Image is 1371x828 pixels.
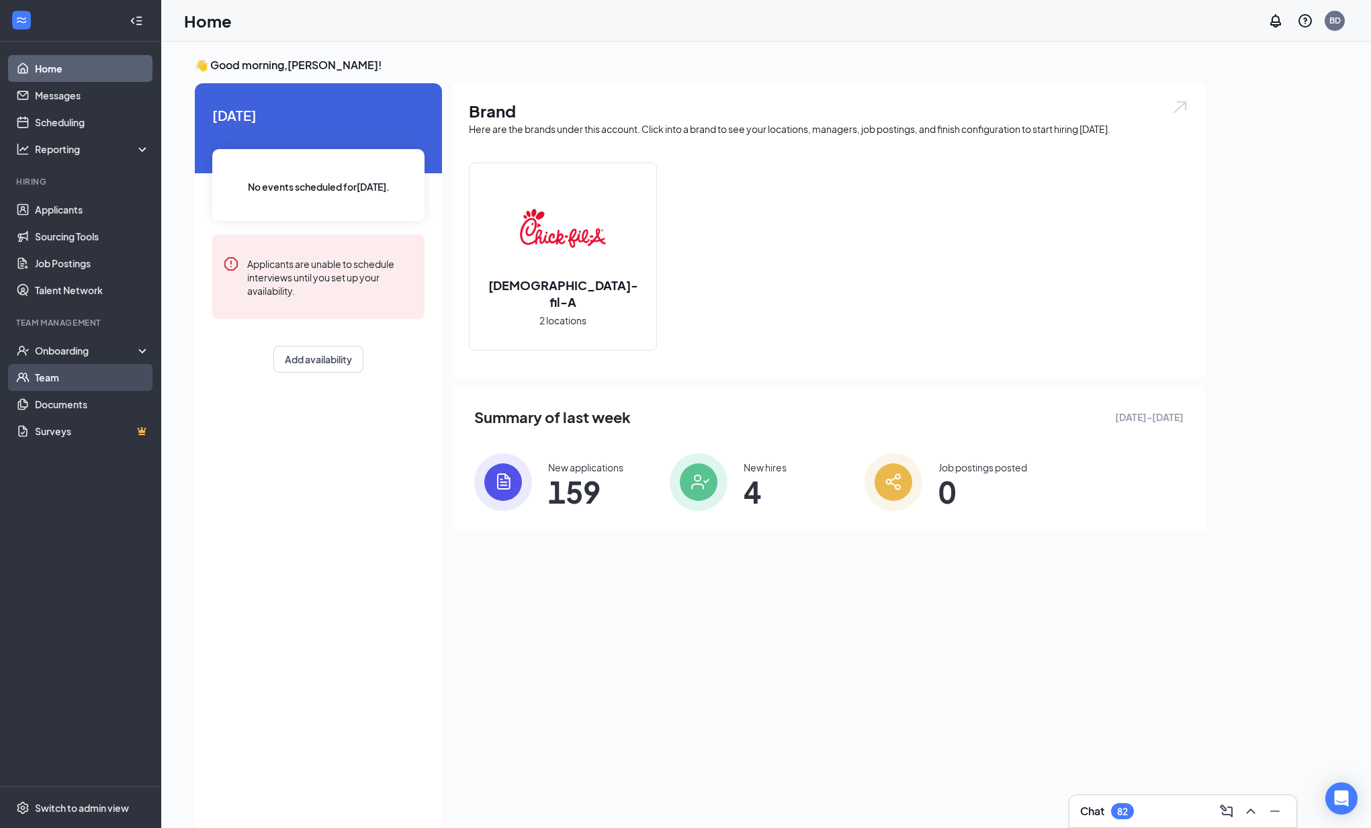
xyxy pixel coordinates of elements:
h1: Brand [469,99,1189,122]
div: Team Management [16,317,147,328]
div: Hiring [16,176,147,187]
button: ChevronUp [1240,800,1262,822]
button: ComposeMessage [1216,800,1237,822]
div: Switch to admin view [35,801,129,815]
svg: UserCheck [16,344,30,357]
div: Onboarding [35,344,138,357]
a: Home [35,55,150,82]
div: 82 [1117,806,1128,817]
span: 4 [744,479,787,504]
div: New applications [548,461,623,474]
a: Team [35,364,150,391]
div: Applicants are unable to schedule interviews until you set up your availability. [247,256,414,297]
div: New hires [744,461,787,474]
div: Reporting [35,142,150,156]
a: Scheduling [35,109,150,136]
svg: Settings [16,801,30,815]
svg: QuestionInfo [1297,13,1313,29]
h2: [DEMOGRAPHIC_DATA]-fil-A [470,277,656,310]
svg: Notifications [1268,13,1284,29]
svg: ChevronUp [1243,803,1259,819]
img: open.6027fd2a22e1237b5b06.svg [1171,99,1189,115]
div: BD [1329,15,1341,26]
svg: Error [223,256,239,272]
div: Here are the brands under this account. Click into a brand to see your locations, managers, job p... [469,122,1189,136]
img: icon [474,453,532,511]
svg: Analysis [16,142,30,156]
button: Minimize [1264,800,1286,822]
a: SurveysCrown [35,418,150,445]
a: Messages [35,82,150,109]
h3: 👋 Good morning, [PERSON_NAME] ! [195,58,1205,73]
span: 2 locations [539,313,586,328]
span: 0 [938,479,1027,504]
img: icon [865,453,922,511]
div: Open Intercom Messenger [1325,782,1358,815]
img: icon [670,453,727,511]
span: [DATE] [212,105,425,126]
span: [DATE] - [DATE] [1115,410,1184,424]
span: Summary of last week [474,406,631,429]
a: Documents [35,391,150,418]
a: Talent Network [35,277,150,304]
h1: Home [184,9,232,32]
span: 159 [548,479,623,504]
span: No events scheduled for [DATE] . [248,179,390,194]
img: Chick-fil-A [520,185,606,271]
a: Applicants [35,196,150,223]
svg: ComposeMessage [1219,803,1235,819]
h3: Chat [1080,804,1104,819]
svg: Collapse [130,14,143,28]
svg: Minimize [1267,803,1283,819]
a: Sourcing Tools [35,223,150,250]
a: Job Postings [35,250,150,277]
div: Job postings posted [938,461,1027,474]
button: Add availability [273,346,363,373]
svg: WorkstreamLogo [15,13,28,27]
